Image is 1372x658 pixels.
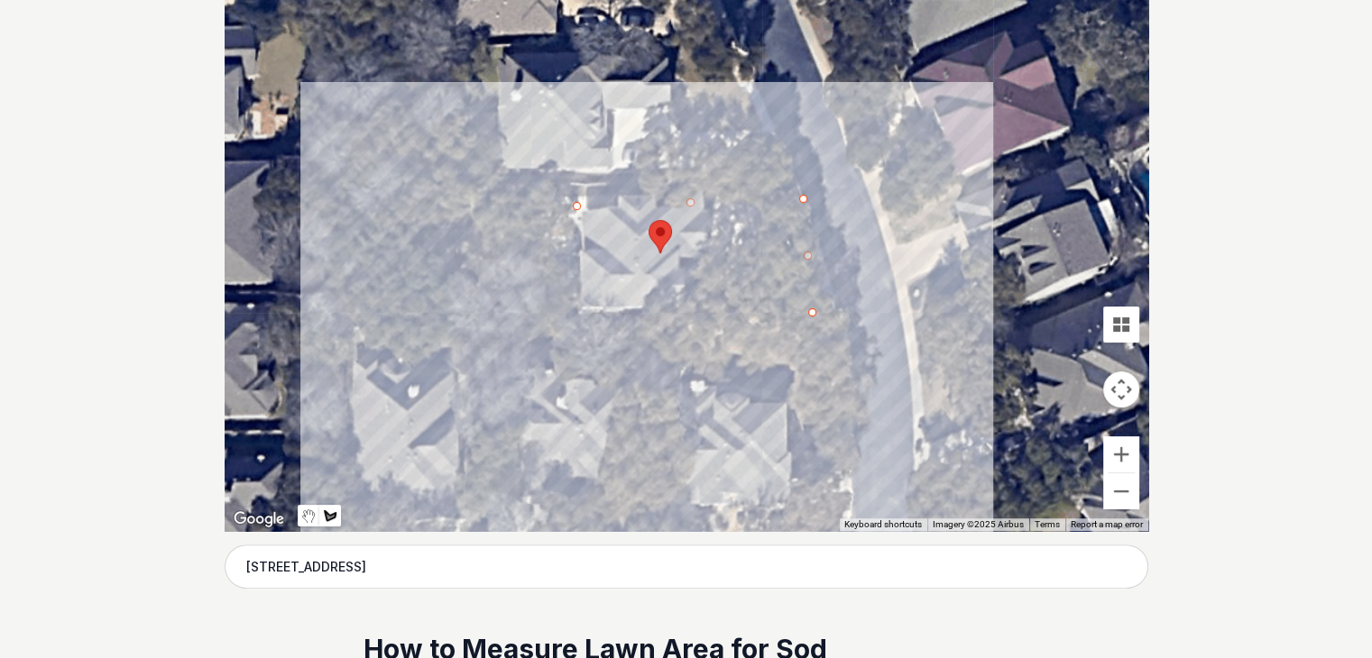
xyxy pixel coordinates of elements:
button: Zoom in [1103,436,1139,472]
button: Tilt map [1103,306,1139,343]
a: Report a map error [1071,519,1143,529]
button: Stop drawing [298,505,319,526]
input: Enter your address to get started [225,544,1148,589]
button: Keyboard shortcuts [844,518,922,531]
button: Zoom out [1103,473,1139,509]
a: Open this area in Google Maps (opens a new window) [229,507,289,531]
img: Google [229,507,289,531]
a: Terms (opens in new tab) [1035,519,1060,529]
button: Draw a shape [319,505,341,526]
button: Map camera controls [1103,371,1139,407]
span: Imagery ©2025 Airbus [933,519,1024,529]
